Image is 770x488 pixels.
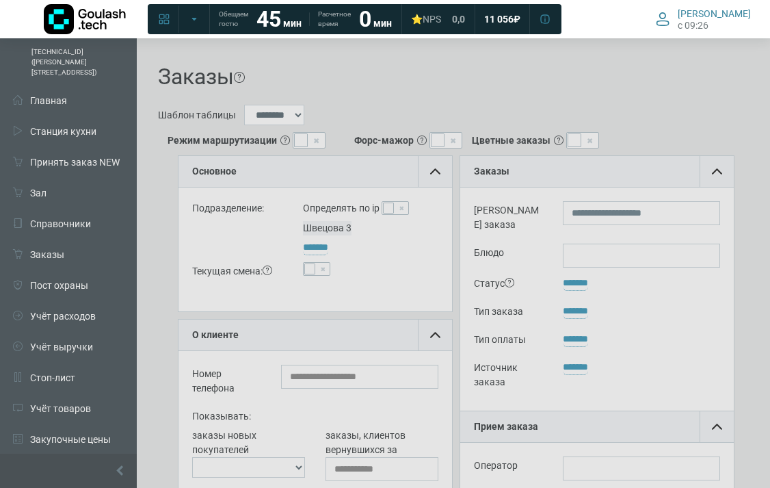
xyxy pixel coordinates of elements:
span: мин [373,18,392,29]
span: 11 056 [484,13,514,25]
a: Обещаем гостю 45 мин Расчетное время 0 мин [211,7,400,31]
span: NPS [423,14,441,25]
span: Расчетное время [318,10,351,29]
img: Логотип компании Goulash.tech [44,4,126,34]
a: ⭐NPS 0,0 [403,7,473,31]
span: [PERSON_NAME] [678,8,751,20]
span: c 09:26 [678,20,708,31]
strong: 45 [256,6,281,32]
span: мин [283,18,302,29]
a: 11 056 ₽ [476,7,529,31]
span: Обещаем гостю [219,10,248,29]
div: ⭐ [411,13,441,25]
span: 0,0 [452,13,465,25]
span: ₽ [514,13,520,25]
strong: 0 [359,6,371,32]
button: [PERSON_NAME] c 09:26 [648,5,759,34]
